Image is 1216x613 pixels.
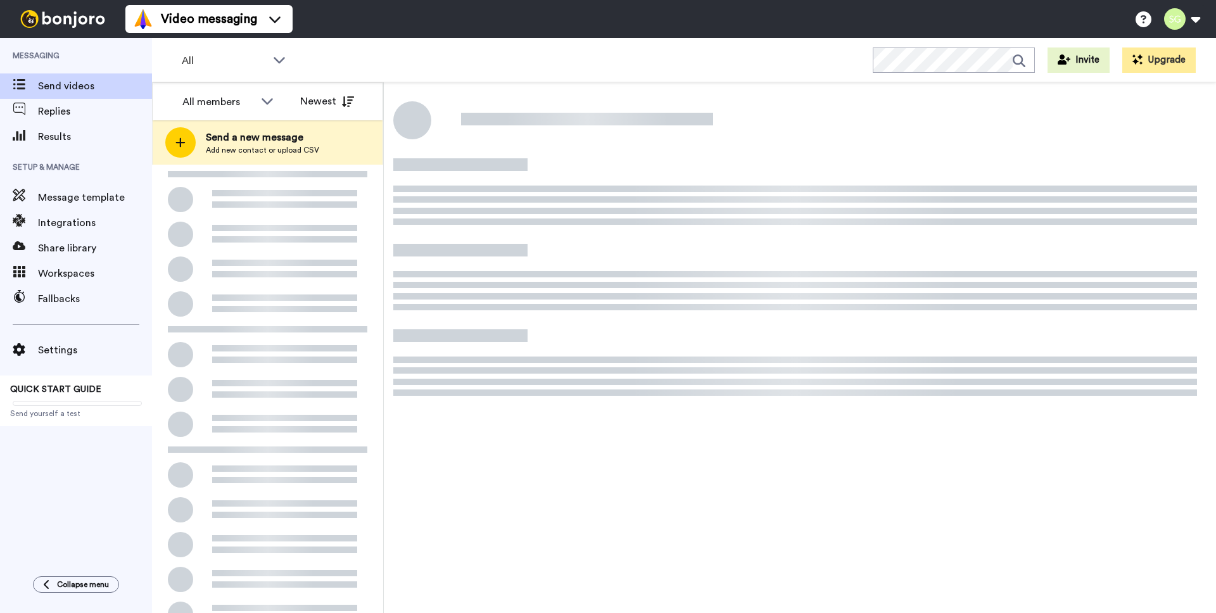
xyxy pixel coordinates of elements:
span: Replies [38,104,152,119]
img: bj-logo-header-white.svg [15,10,110,28]
span: Workspaces [38,266,152,281]
span: Send videos [38,79,152,94]
div: All members [182,94,255,110]
button: Invite [1048,47,1110,73]
button: Newest [291,89,364,114]
span: Fallbacks [38,291,152,306]
span: QUICK START GUIDE [10,385,101,394]
span: Message template [38,190,152,205]
span: Send a new message [206,130,319,145]
span: Share library [38,241,152,256]
button: Upgrade [1122,47,1196,73]
span: Video messaging [161,10,257,28]
img: vm-color.svg [133,9,153,29]
span: Settings [38,343,152,358]
span: Add new contact or upload CSV [206,145,319,155]
span: Integrations [38,215,152,231]
span: All [182,53,267,68]
button: Collapse menu [33,576,119,593]
span: Send yourself a test [10,408,142,419]
span: Collapse menu [57,579,109,590]
span: Results [38,129,152,144]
